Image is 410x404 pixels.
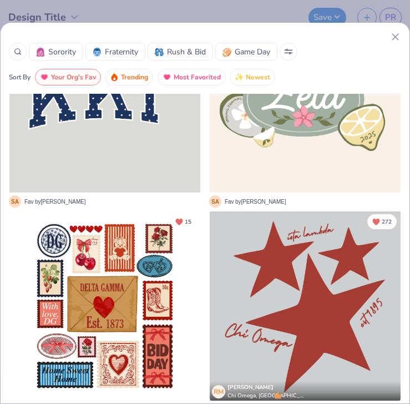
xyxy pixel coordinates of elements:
[158,69,226,85] button: Most Favorited
[105,46,138,58] span: Fraternity
[155,48,164,57] img: Rush & Bid
[85,43,145,60] button: FraternityFraternity
[48,46,76,58] span: Sorority
[212,385,225,398] div: RM
[227,392,304,400] span: Chi Omega, [GEOGRAPHIC_DATA]
[230,69,275,85] button: Newest
[9,195,21,208] span: S A
[36,48,45,57] img: Sorority
[105,69,153,85] button: Trending
[246,71,270,84] span: Newest
[35,69,101,85] button: Your Org's Fav
[235,73,244,82] img: newest.gif
[24,198,85,206] span: Fav by [PERSON_NAME]
[163,73,171,82] img: most_fav.gif
[227,383,274,391] span: [PERSON_NAME]
[51,71,96,84] span: Your Org's Fav
[209,195,221,208] span: S A
[40,73,49,82] img: most_fav.gif
[93,48,102,57] img: Fraternity
[215,43,277,60] button: Game DayGame Day
[235,46,270,58] span: Game Day
[174,71,221,84] span: Most Favorited
[9,72,31,82] div: Sort By
[148,43,213,60] button: Rush & BidRush & Bid
[222,48,231,57] img: Game Day
[280,43,297,60] button: Sort Popup Button
[167,46,206,58] span: Rush & Bid
[29,43,83,60] button: SororitySorority
[110,73,119,82] img: trending.gif
[225,198,286,206] span: Fav by [PERSON_NAME]
[121,71,148,84] span: Trending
